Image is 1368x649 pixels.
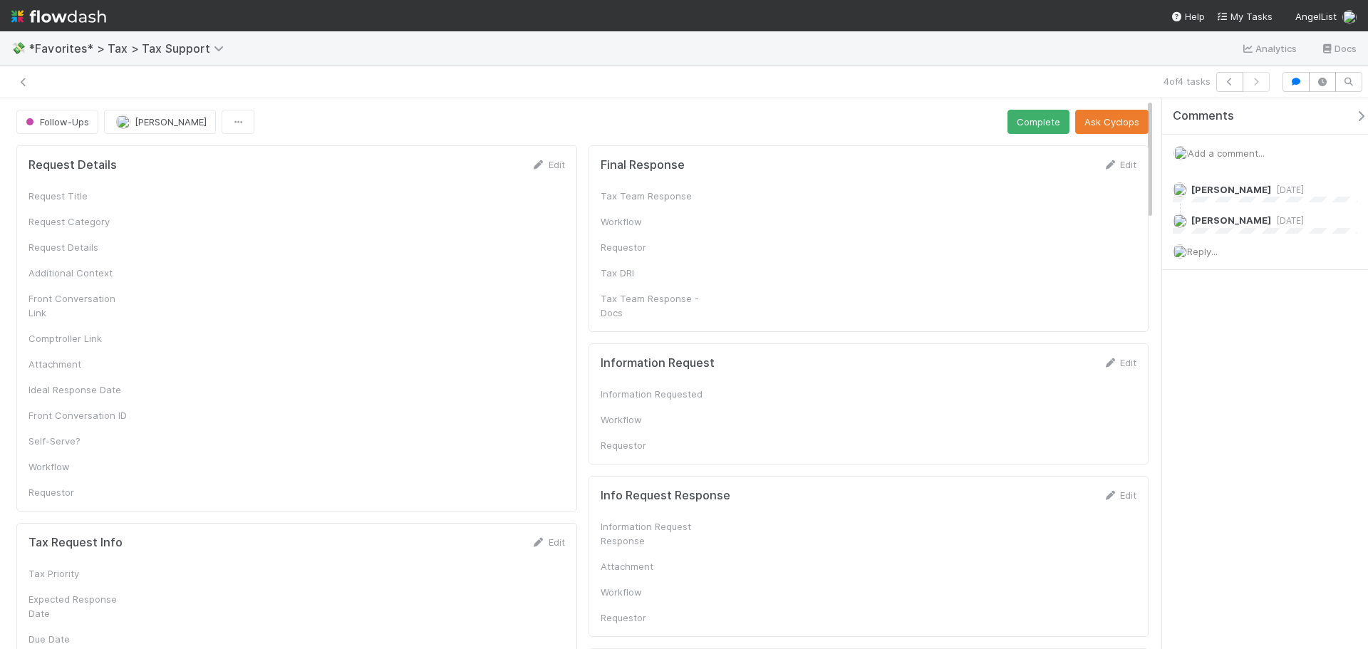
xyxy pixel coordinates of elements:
[23,116,89,128] span: Follow-Ups
[1191,184,1271,195] span: [PERSON_NAME]
[1320,40,1357,57] a: Docs
[11,4,106,28] img: logo-inverted-e16ddd16eac7371096b0.svg
[601,611,708,625] div: Requestor
[601,356,715,370] h5: Information Request
[601,585,708,599] div: Workflow
[1173,109,1234,123] span: Comments
[601,189,708,203] div: Tax Team Response
[28,632,135,646] div: Due Date
[601,438,708,452] div: Requestor
[532,159,565,170] a: Edit
[1103,489,1136,501] a: Edit
[28,434,135,448] div: Self-Serve?
[1216,11,1273,22] span: My Tasks
[601,158,685,172] h5: Final Response
[16,110,98,134] button: Follow-Ups
[1173,146,1188,160] img: avatar_cfa6ccaa-c7d9-46b3-b608-2ec56ecf97ad.png
[532,536,565,548] a: Edit
[116,115,130,129] img: avatar_cfa6ccaa-c7d9-46b3-b608-2ec56ecf97ad.png
[601,412,708,427] div: Workflow
[601,214,708,229] div: Workflow
[1103,159,1136,170] a: Edit
[28,266,135,280] div: Additional Context
[135,116,207,128] span: [PERSON_NAME]
[601,240,708,254] div: Requestor
[28,291,135,320] div: Front Conversation Link
[1007,110,1069,134] button: Complete
[601,387,708,401] div: Information Requested
[28,485,135,499] div: Requestor
[28,460,135,474] div: Workflow
[28,592,135,621] div: Expected Response Date
[1271,215,1304,226] span: [DATE]
[1342,10,1357,24] img: avatar_cfa6ccaa-c7d9-46b3-b608-2ec56ecf97ad.png
[1173,182,1187,197] img: avatar_cfa6ccaa-c7d9-46b3-b608-2ec56ecf97ad.png
[1241,40,1297,57] a: Analytics
[1295,11,1337,22] span: AngelList
[28,566,135,581] div: Tax Priority
[28,357,135,371] div: Attachment
[601,489,730,503] h5: Info Request Response
[28,536,123,550] h5: Tax Request Info
[28,189,135,203] div: Request Title
[1103,357,1136,368] a: Edit
[1188,147,1265,159] span: Add a comment...
[11,42,26,54] span: 💸
[28,214,135,229] div: Request Category
[1187,246,1218,257] span: Reply...
[28,240,135,254] div: Request Details
[28,41,231,56] span: *Favorites* > Tax > Tax Support
[1173,244,1187,259] img: avatar_cfa6ccaa-c7d9-46b3-b608-2ec56ecf97ad.png
[601,519,708,548] div: Information Request Response
[601,559,708,573] div: Attachment
[28,383,135,397] div: Ideal Response Date
[104,110,216,134] button: [PERSON_NAME]
[1271,185,1304,195] span: [DATE]
[28,331,135,346] div: Comptroller Link
[1075,110,1149,134] button: Ask Cyclops
[28,158,117,172] h5: Request Details
[1191,214,1271,226] span: [PERSON_NAME]
[1173,214,1187,228] img: avatar_cfa6ccaa-c7d9-46b3-b608-2ec56ecf97ad.png
[601,266,708,280] div: Tax DRI
[28,408,135,422] div: Front Conversation ID
[601,291,708,320] div: Tax Team Response - Docs
[1171,9,1205,24] div: Help
[1216,9,1273,24] a: My Tasks
[1164,74,1211,88] span: 4 of 4 tasks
